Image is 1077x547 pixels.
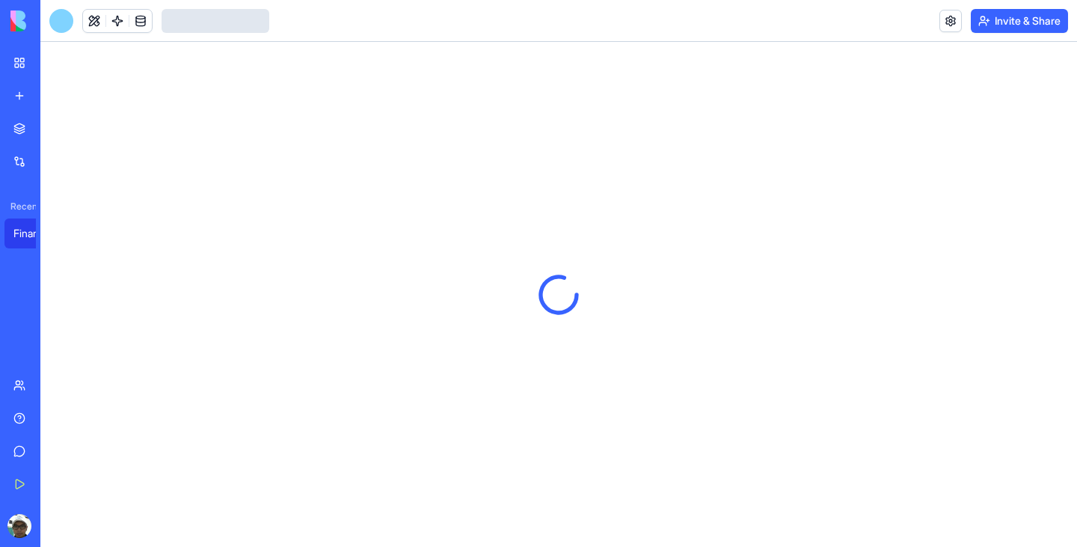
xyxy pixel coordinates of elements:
img: ACg8ocKk59A15UZ0SH3MbVh-GaKECj9-OPDvijoRS-kszrgvv45NvAcG=s96-c [7,514,31,538]
img: logo [10,10,103,31]
a: Financial Freedom AI [4,219,64,248]
span: Recent [4,201,36,213]
div: Financial Freedom AI [13,226,55,241]
button: Invite & Share [971,9,1068,33]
